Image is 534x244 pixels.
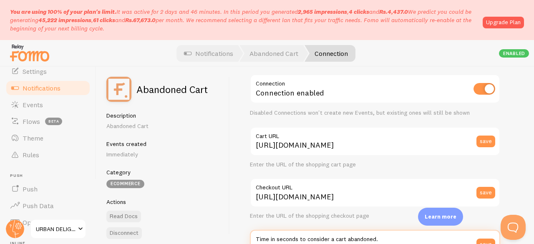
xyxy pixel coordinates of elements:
[5,80,91,96] a: Notifications
[30,219,86,239] a: URBAN DELIGHT
[23,185,38,193] span: Push
[23,101,43,109] span: Events
[250,127,500,141] label: Cart URL
[36,224,76,234] span: URBAN DELIGHT
[298,8,408,15] span: , and
[5,214,91,231] a: Opt-In
[501,215,526,240] iframe: Help Scout Beacon - Open
[38,16,91,24] b: 45,222 impressions
[93,16,115,24] b: 61 clicks
[10,8,478,33] p: It was active for 2 days and 46 minutes. In this period you generated We predict you could be gen...
[23,218,42,226] span: Opt-In
[23,151,39,159] span: Rules
[106,77,131,102] img: fomo_icons_abandoned_cart.svg
[106,169,219,176] h5: Category
[106,227,142,239] button: Disconnect
[45,118,62,125] span: beta
[5,197,91,214] a: Push Data
[425,213,456,221] p: Learn more
[23,134,43,142] span: Theme
[106,180,144,188] div: eCommerce
[9,42,50,63] img: fomo-relay-logo-orange.svg
[125,16,156,24] b: Rs.67,673.0
[10,173,91,179] span: Push
[106,211,141,222] a: Read Docs
[106,140,219,148] h5: Events created
[23,201,54,210] span: Push Data
[476,136,495,147] button: save
[10,8,116,15] span: You are using 100% of your plan's limit.
[483,17,524,28] a: Upgrade Plan
[106,112,219,119] h5: Description
[250,74,500,105] div: Connection enabled
[23,84,60,92] span: Notifications
[23,117,40,126] span: Flows
[250,230,500,244] label: Time in seconds to consider a cart abandoned.
[418,208,463,226] div: Learn more
[38,16,156,24] span: , and
[23,67,47,75] span: Settings
[476,187,495,199] button: save
[5,96,91,113] a: Events
[106,150,219,158] p: Immediately
[106,122,219,130] p: Abandoned Cart
[5,130,91,146] a: Theme
[250,161,500,169] div: Enter the URL of the shopping cart page
[5,113,91,130] a: Flows beta
[136,84,208,94] h2: Abandoned Cart
[250,212,500,220] div: Enter the URL of the shopping checkout page
[379,8,408,15] b: Rs.4,437.0
[5,63,91,80] a: Settings
[349,8,369,15] b: 4 clicks
[298,8,347,15] b: 2,965 impressions
[5,181,91,197] a: Push
[5,146,91,163] a: Rules
[250,109,500,117] div: Disabled Connections won't create new Events, but existing ones will still be shown
[106,198,219,206] h5: Actions
[250,178,500,192] label: Checkout URL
